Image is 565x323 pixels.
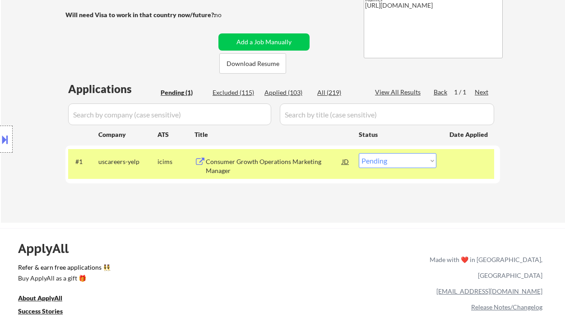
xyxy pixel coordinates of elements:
[219,53,286,74] button: Download Resume
[454,88,475,97] div: 1 / 1
[218,33,310,51] button: Add a Job Manually
[195,130,350,139] div: Title
[18,307,75,318] a: Success Stories
[206,157,342,175] div: Consumer Growth Operations Marketing Manager
[280,103,494,125] input: Search by title (case sensitive)
[213,88,258,97] div: Excluded (115)
[18,294,62,302] u: About ApplyAll
[18,241,79,256] div: ApplyAll
[18,307,63,315] u: Success Stories
[65,11,216,19] strong: Will need Visa to work in that country now/future?:
[18,275,108,281] div: Buy ApplyAll as a gift 🎁
[375,88,423,97] div: View All Results
[434,88,448,97] div: Back
[359,126,436,142] div: Status
[157,157,195,166] div: icims
[426,252,542,283] div: Made with ❤️ in [GEOGRAPHIC_DATA], [GEOGRAPHIC_DATA]
[449,130,489,139] div: Date Applied
[214,10,240,19] div: no
[264,88,310,97] div: Applied (103)
[475,88,489,97] div: Next
[68,103,271,125] input: Search by company (case sensitive)
[18,264,241,274] a: Refer & earn free applications 👯‍♀️
[157,130,195,139] div: ATS
[18,274,108,285] a: Buy ApplyAll as a gift 🎁
[18,294,75,305] a: About ApplyAll
[471,303,542,311] a: Release Notes/Changelog
[161,88,206,97] div: Pending (1)
[317,88,362,97] div: All (219)
[341,153,350,169] div: JD
[436,287,542,295] a: [EMAIL_ADDRESS][DOMAIN_NAME]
